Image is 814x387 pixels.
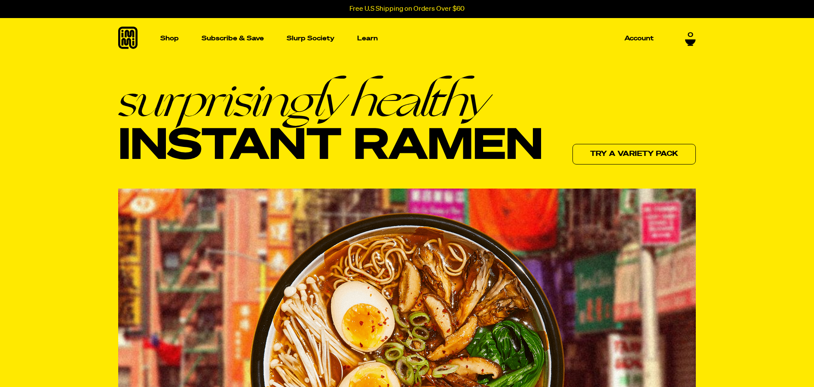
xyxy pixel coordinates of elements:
[283,32,338,45] a: Slurp Society
[685,30,696,45] a: 0
[357,35,378,42] p: Learn
[198,32,267,45] a: Subscribe & Save
[160,35,179,42] p: Shop
[688,30,693,38] span: 0
[202,35,264,42] p: Subscribe & Save
[349,5,465,13] p: Free U.S Shipping on Orders Over $60
[287,35,334,42] p: Slurp Society
[354,18,381,59] a: Learn
[118,76,543,171] h1: Instant Ramen
[157,18,657,59] nav: Main navigation
[621,32,657,45] a: Account
[157,18,182,59] a: Shop
[118,76,543,123] em: surprisingly healthy
[572,144,696,165] a: Try a variety pack
[624,35,654,42] p: Account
